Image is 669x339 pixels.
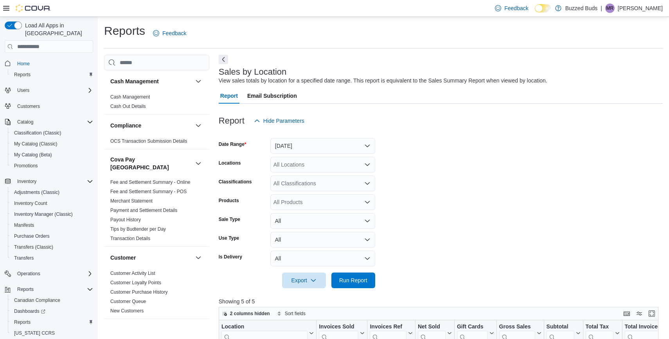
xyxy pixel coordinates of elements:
span: Inventory Count [11,199,93,208]
span: Email Subscription [247,88,297,104]
a: Inventory Manager (Classic) [11,210,76,219]
button: Sort fields [274,309,309,318]
button: Catalog [14,117,36,127]
button: Inventory [2,176,96,187]
span: Customer Purchase History [110,289,168,295]
div: Invoices Sold [319,323,358,331]
a: [US_STATE] CCRS [11,328,58,338]
h3: Cova Pay [GEOGRAPHIC_DATA] [110,156,192,171]
a: Customers [14,102,43,111]
a: Customer Activity List [110,271,155,276]
button: Inventory Count [8,198,96,209]
a: Cash Out Details [110,104,146,109]
span: Operations [14,269,93,278]
a: New Customers [110,308,144,314]
a: Tips by Budtender per Day [110,226,166,232]
button: My Catalog (Beta) [8,149,96,160]
a: Manifests [11,221,37,230]
span: Transfers (Classic) [14,244,53,250]
button: Cash Management [110,77,192,85]
button: Cash Management [194,77,203,86]
a: Fee and Settlement Summary - Online [110,179,191,185]
a: Customer Loyalty Points [110,280,161,285]
button: Keyboard shortcuts [622,309,631,318]
button: Transfers (Classic) [8,242,96,253]
button: Compliance [110,122,192,129]
button: [US_STATE] CCRS [8,328,96,339]
label: Locations [219,160,241,166]
h3: Cash Management [110,77,159,85]
button: Customer [194,253,203,262]
label: Date Range [219,141,246,147]
span: My Catalog (Beta) [14,152,52,158]
button: Inventory [14,177,40,186]
div: Customer [104,269,209,319]
button: All [270,232,375,248]
div: Subtotal [546,323,574,331]
a: Home [14,59,33,68]
a: Feedback [150,25,189,41]
span: Adjustments (Classic) [11,188,93,197]
span: Hide Parameters [263,117,304,125]
button: Users [2,85,96,96]
button: Reports [8,69,96,80]
button: Export [282,273,326,288]
button: Reports [14,285,37,294]
label: Classifications [219,179,252,185]
button: Catalog [2,117,96,127]
span: Catalog [17,119,33,125]
button: Customers [2,100,96,112]
span: 2 columns hidden [230,310,270,317]
button: Customer [110,254,192,262]
span: Dashboards [11,307,93,316]
button: Purchase Orders [8,231,96,242]
button: Reports [8,317,96,328]
button: Cova Pay [GEOGRAPHIC_DATA] [194,159,203,168]
span: Payment and Settlement Details [110,207,177,213]
div: Gross Sales [499,323,535,331]
a: Cash Management [110,94,150,100]
button: 2 columns hidden [219,309,273,318]
div: View sales totals by location for a specified date range. This report is equivalent to the Sales ... [219,77,547,85]
span: Reports [14,319,31,325]
a: My Catalog (Classic) [11,139,61,149]
span: Customer Activity List [110,270,155,276]
span: MR [606,4,614,13]
span: Purchase Orders [11,231,93,241]
div: Location [221,323,308,331]
span: OCS Transaction Submission Details [110,138,187,144]
a: Transaction Details [110,236,150,241]
span: Operations [17,271,40,277]
button: Open list of options [364,161,370,168]
a: Payout History [110,217,141,222]
h3: Customer [110,254,136,262]
h3: Sales by Location [219,67,287,77]
span: Canadian Compliance [11,296,93,305]
label: Is Delivery [219,254,242,260]
button: Compliance [194,121,203,130]
img: Cova [16,4,51,12]
a: OCS Transaction Submission Details [110,138,187,144]
span: Home [14,58,93,68]
a: Promotions [11,161,41,170]
label: Use Type [219,235,239,241]
a: Payment and Settlement Details [110,208,177,213]
button: Next [219,55,228,64]
span: Home [17,61,30,67]
span: Merchant Statement [110,198,153,204]
a: Customer Purchase History [110,289,168,295]
span: Fee and Settlement Summary - POS [110,188,187,195]
span: Export [287,273,321,288]
span: Inventory [14,177,93,186]
button: Open list of options [364,199,370,205]
a: Transfers (Classic) [11,242,56,252]
button: Hide Parameters [251,113,308,129]
button: Classification (Classic) [8,127,96,138]
input: Dark Mode [535,4,551,13]
button: Open list of options [364,180,370,187]
button: My Catalog (Classic) [8,138,96,149]
span: Promotions [11,161,93,170]
button: Promotions [8,160,96,171]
